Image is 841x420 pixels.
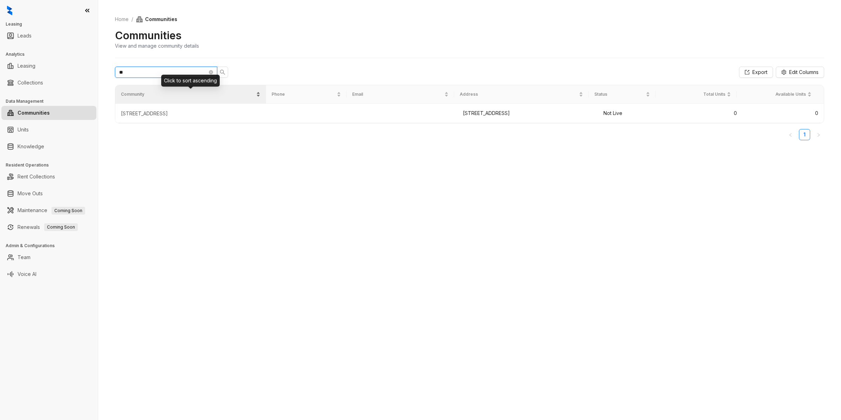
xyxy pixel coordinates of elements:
[161,75,220,87] div: Click to sort ascending
[752,68,767,76] span: Export
[136,15,177,23] span: Communities
[813,129,824,140] li: Next Page
[347,85,454,104] th: Email
[656,85,736,104] th: Total Units
[52,207,85,215] span: Coming Soon
[661,104,742,123] td: 0
[114,15,130,23] a: Home
[18,220,78,234] a: RenewalsComing Soon
[18,187,43,201] a: Move Outs
[131,15,133,23] li: /
[799,129,810,140] a: 1
[115,85,266,104] th: Community
[7,6,12,15] img: logo
[785,129,796,140] button: left
[1,140,96,154] li: Knowledge
[1,267,96,281] li: Voice AI
[594,91,645,98] span: Status
[1,203,96,217] li: Maintenance
[1,76,96,90] li: Collections
[18,76,43,90] a: Collections
[6,98,98,104] h3: Data Management
[1,106,96,120] li: Communities
[745,70,750,75] span: export
[18,140,44,154] a: Knowledge
[1,220,96,234] li: Renewals
[220,69,225,75] span: search
[121,91,255,98] span: Community
[739,67,773,78] button: Export
[785,129,796,140] li: Previous Page
[209,70,213,74] span: close-circle
[789,68,819,76] span: Edit Columns
[44,223,78,231] span: Coming Soon
[18,106,50,120] a: Communities
[6,21,98,27] h3: Leasing
[266,85,347,104] th: Phone
[115,29,182,42] h2: Communities
[1,29,96,43] li: Leads
[742,91,806,98] span: Available Units
[1,59,96,73] li: Leasing
[603,110,622,116] span: Not Live
[781,70,786,75] span: setting
[743,104,824,123] td: 0
[788,133,793,137] span: left
[272,91,335,98] span: Phone
[1,187,96,201] li: Move Outs
[6,162,98,168] h3: Resident Operations
[18,267,36,281] a: Voice AI
[18,170,55,184] a: Rent Collections
[454,85,589,104] th: Address
[1,123,96,137] li: Units
[460,91,577,98] span: Address
[18,59,35,73] a: Leasing
[799,129,810,140] li: 1
[18,29,32,43] a: Leads
[457,104,593,123] td: [STREET_ADDRESS]
[776,67,824,78] button: Edit Columns
[6,243,98,249] h3: Admin & Configurations
[352,91,443,98] span: Email
[661,91,725,98] span: Total Units
[1,170,96,184] li: Rent Collections
[115,42,199,49] div: View and manage community details
[589,85,656,104] th: Status
[1,250,96,264] li: Team
[6,51,98,57] h3: Analytics
[121,110,262,117] div: 4550 Cherry Creek
[737,85,817,104] th: Available Units
[813,129,824,140] button: right
[816,133,821,137] span: right
[18,123,29,137] a: Units
[18,250,30,264] a: Team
